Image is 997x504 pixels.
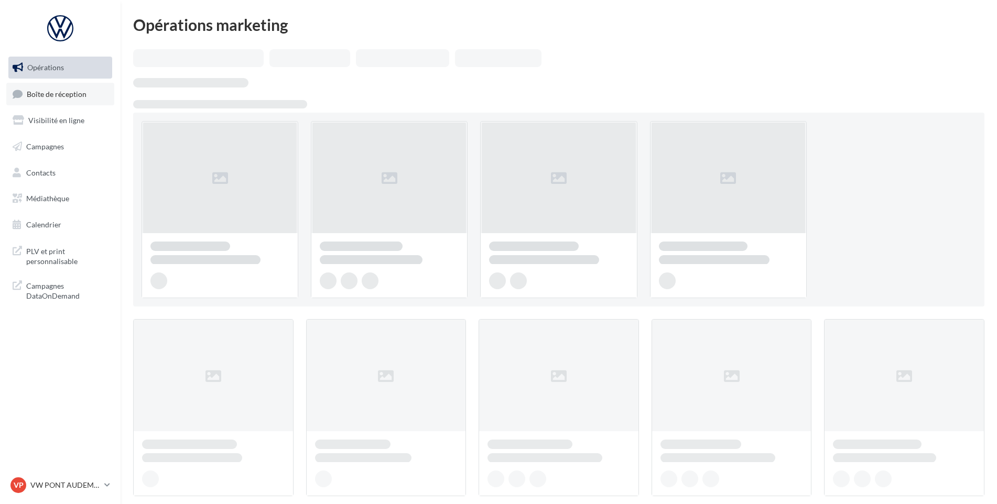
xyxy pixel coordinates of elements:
span: Calendrier [26,220,61,229]
a: Médiathèque [6,188,114,210]
a: Campagnes DataOnDemand [6,275,114,305]
span: Opérations [27,63,64,72]
span: VP [14,480,24,490]
a: Boîte de réception [6,83,114,105]
p: VW PONT AUDEMER [30,480,100,490]
a: Contacts [6,162,114,184]
span: Campagnes DataOnDemand [26,279,108,301]
div: Opérations marketing [133,17,984,32]
a: Calendrier [6,214,114,236]
a: VP VW PONT AUDEMER [8,475,112,495]
a: PLV et print personnalisable [6,240,114,271]
a: Opérations [6,57,114,79]
a: Visibilité en ligne [6,109,114,132]
span: Visibilité en ligne [28,116,84,125]
span: PLV et print personnalisable [26,244,108,267]
span: Contacts [26,168,56,177]
a: Campagnes [6,136,114,158]
span: Médiathèque [26,194,69,203]
span: Campagnes [26,142,64,151]
span: Boîte de réception [27,89,86,98]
